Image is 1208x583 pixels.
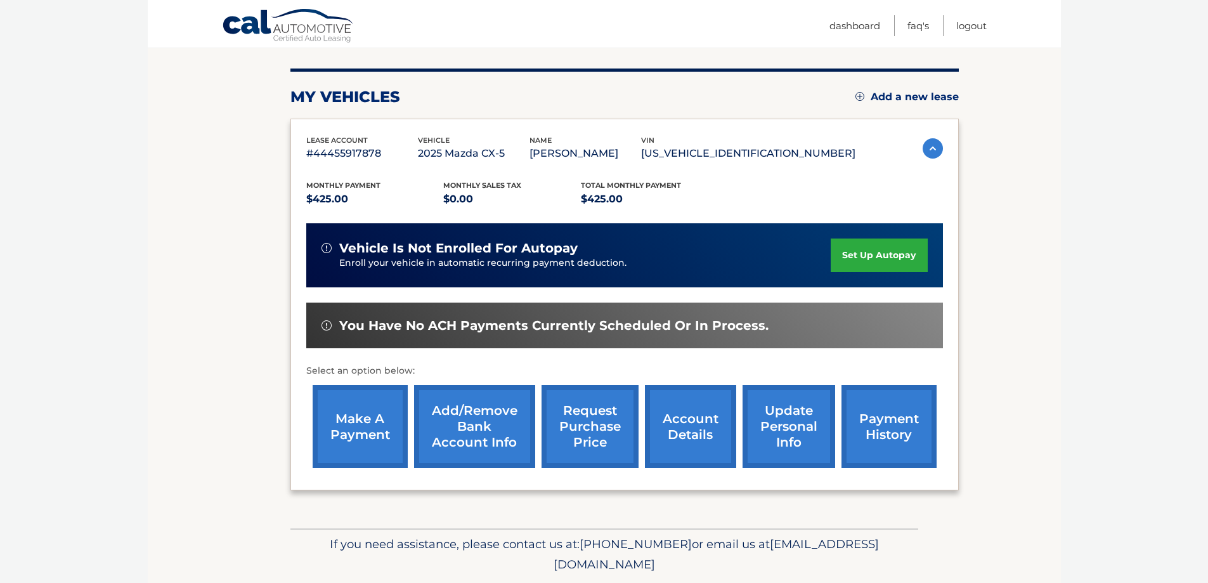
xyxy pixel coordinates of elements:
[339,240,578,256] span: vehicle is not enrolled for autopay
[645,385,736,468] a: account details
[743,385,835,468] a: update personal info
[907,15,929,36] a: FAQ's
[339,318,769,334] span: You have no ACH payments currently scheduled or in process.
[306,145,418,162] p: #44455917878
[641,145,855,162] p: [US_VEHICLE_IDENTIFICATION_NUMBER]
[831,239,927,272] a: set up autopay
[418,136,450,145] span: vehicle
[443,190,581,208] p: $0.00
[542,385,639,468] a: request purchase price
[855,91,959,103] a: Add a new lease
[956,15,987,36] a: Logout
[443,181,521,190] span: Monthly sales Tax
[641,136,654,145] span: vin
[923,138,943,159] img: accordion-active.svg
[855,92,864,101] img: add.svg
[339,256,831,270] p: Enroll your vehicle in automatic recurring payment deduction.
[580,537,692,551] span: [PHONE_NUMBER]
[222,8,355,45] a: Cal Automotive
[414,385,535,468] a: Add/Remove bank account info
[418,145,529,162] p: 2025 Mazda CX-5
[306,364,943,379] p: Select an option below:
[529,145,641,162] p: [PERSON_NAME]
[306,181,380,190] span: Monthly Payment
[321,320,332,331] img: alert-white.svg
[321,243,332,253] img: alert-white.svg
[306,190,444,208] p: $425.00
[554,537,879,572] span: [EMAIL_ADDRESS][DOMAIN_NAME]
[299,534,910,575] p: If you need assistance, please contact us at: or email us at
[829,15,880,36] a: Dashboard
[581,181,681,190] span: Total Monthly Payment
[529,136,552,145] span: name
[581,190,718,208] p: $425.00
[306,136,368,145] span: lease account
[313,385,408,468] a: make a payment
[290,88,400,107] h2: my vehicles
[841,385,937,468] a: payment history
